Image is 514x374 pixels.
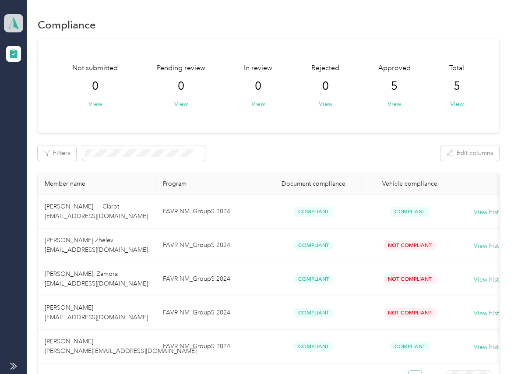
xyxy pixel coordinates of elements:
button: View history [474,241,508,251]
span: Rejected [311,63,339,74]
span: Pending review [157,63,205,74]
td: FAVR NM_GroupS 2024 [156,296,265,330]
span: 0 [322,79,329,93]
span: 0 [178,79,184,93]
span: In review [244,63,272,74]
span: Total [449,63,464,74]
span: Compliant [390,342,430,352]
span: Compliant [293,207,334,217]
span: Compliant [293,274,334,284]
span: 5 [454,79,460,93]
button: View history [474,275,508,285]
span: [PERSON_NAME] [PERSON_NAME][EMAIL_ADDRESS][DOMAIN_NAME] [45,338,197,355]
td: FAVR NM_GroupS 2024 [156,229,265,262]
button: View [174,99,188,109]
span: Not Compliant [384,274,437,284]
th: Program [156,173,265,195]
button: View [251,99,265,109]
button: View [450,99,464,109]
span: 0 [255,79,261,93]
button: View [88,99,102,109]
h1: Compliance [38,20,96,29]
span: [PERSON_NAME] Zhelev [EMAIL_ADDRESS][DOMAIN_NAME] [45,236,148,254]
span: Compliant [293,308,334,318]
th: Member name [38,173,156,195]
td: FAVR NM_GroupS 2024 [156,195,265,229]
button: View [319,99,332,109]
span: Compliant [390,207,430,217]
div: Vehicle compliance [369,180,451,187]
td: FAVR NM_GroupS 2024 [156,330,265,363]
span: Approved [378,63,411,74]
div: Document compliance [272,180,355,187]
span: Not Compliant [384,240,437,251]
span: Not submitted [72,63,118,74]
span: Compliant [293,240,334,251]
button: View [387,99,401,109]
button: View history [474,208,508,217]
button: Filters [38,145,76,161]
span: Compliant [293,342,334,352]
span: 0 [92,79,99,93]
span: [PERSON_NAME]. Zamora [EMAIL_ADDRESS][DOMAIN_NAME] [45,270,148,287]
button: View history [474,309,508,318]
button: Edit columns [440,145,499,161]
td: FAVR NM_GroupS 2024 [156,262,265,296]
span: Not Compliant [384,308,437,318]
span: [PERSON_NAME] Clarot [EMAIL_ADDRESS][DOMAIN_NAME] [45,203,148,220]
iframe: Everlance-gr Chat Button Frame [465,325,514,374]
span: [PERSON_NAME] [EMAIL_ADDRESS][DOMAIN_NAME] [45,304,148,321]
span: 5 [391,79,398,93]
